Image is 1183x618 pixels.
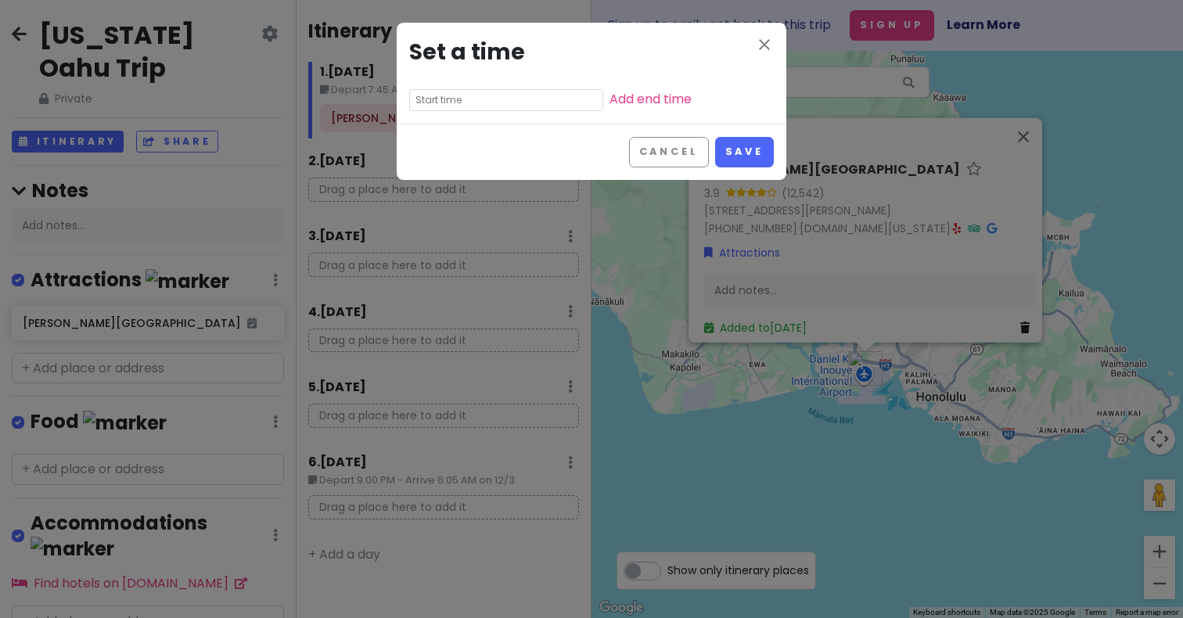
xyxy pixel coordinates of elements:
[609,90,692,108] a: Add end time
[409,35,774,70] h3: Set a time
[755,35,774,57] button: Close
[755,35,774,54] i: close
[715,137,774,167] button: Save
[629,137,709,167] button: Cancel
[409,89,603,111] input: Start time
